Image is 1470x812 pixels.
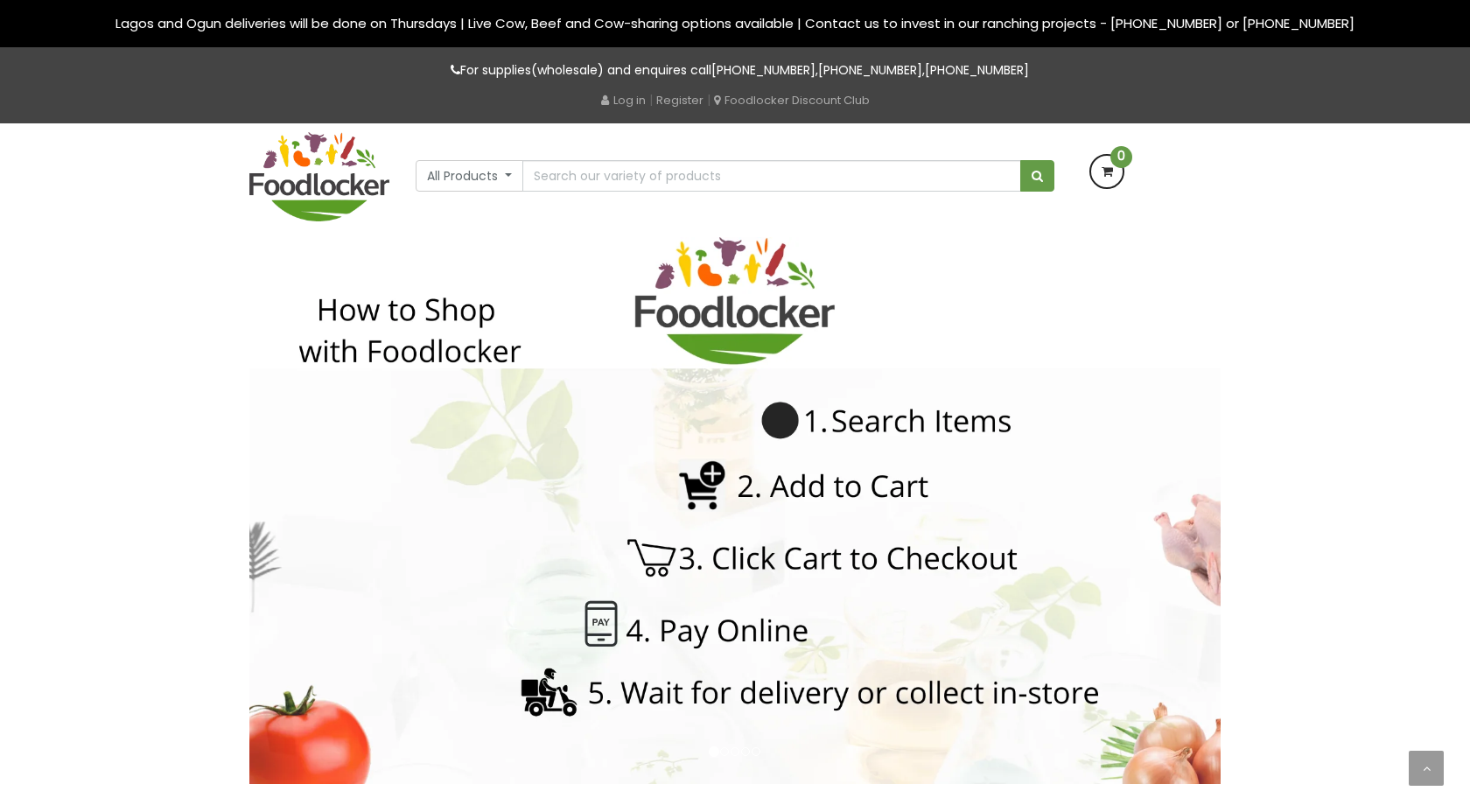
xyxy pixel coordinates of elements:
[522,160,1021,192] input: Search our variety of products
[711,61,815,79] a: [PHONE_NUMBER]
[249,132,389,221] img: FoodLocker
[416,160,523,192] button: All Products
[1110,146,1132,168] span: 0
[714,92,870,108] a: Foodlocker Discount Club
[656,92,703,108] a: Register
[115,14,1354,32] span: Lagos and Ogun deliveries will be done on Thursdays | Live Cow, Beef and Cow-sharing options avai...
[601,92,646,108] a: Log in
[249,237,1221,784] img: Placing your order is simple as 1-2-3
[249,60,1221,80] p: For supplies(wholesale) and enquires call , ,
[818,61,922,79] a: [PHONE_NUMBER]
[649,91,653,108] span: |
[707,91,710,108] span: |
[925,61,1029,79] a: [PHONE_NUMBER]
